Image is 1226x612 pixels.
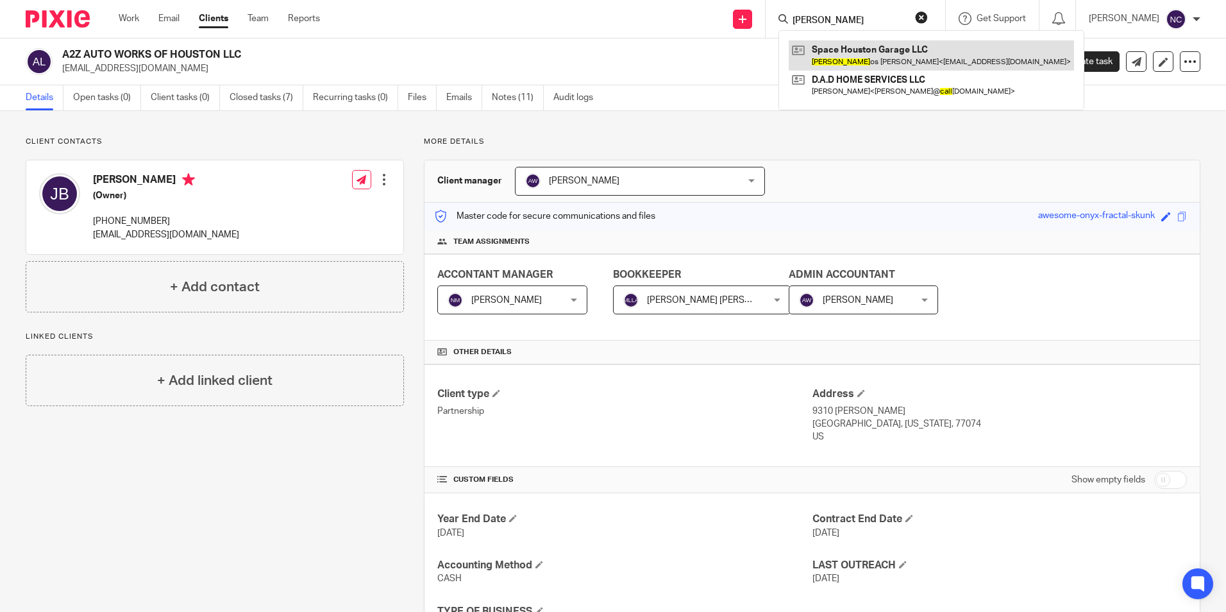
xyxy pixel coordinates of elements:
img: svg%3E [448,293,463,308]
span: ADMIN ACCOUNTANT [789,269,895,280]
p: Partnership [437,405,812,418]
h4: [PERSON_NAME] [93,173,239,189]
span: CASH [437,574,462,583]
p: [GEOGRAPHIC_DATA], [US_STATE], 77074 [812,418,1187,430]
h4: Address [812,387,1187,401]
a: Audit logs [553,85,603,110]
p: Master code for secure communications and files [434,210,655,223]
p: Linked clients [26,332,404,342]
a: Details [26,85,63,110]
h4: + Add linked client [157,371,273,391]
h5: (Owner) [93,189,239,202]
a: Files [408,85,437,110]
h4: Client type [437,387,812,401]
img: Pixie [26,10,90,28]
p: [PHONE_NUMBER] [93,215,239,228]
button: Clear [915,11,928,24]
span: [PERSON_NAME] [PERSON_NAME] [647,296,790,305]
p: 9310 [PERSON_NAME] [812,405,1187,418]
span: [PERSON_NAME] [471,296,542,305]
span: ACCONTANT MANAGER [437,269,553,280]
a: Email [158,12,180,25]
h4: CUSTOM FIELDS [437,475,812,485]
h2: A2Z AUTO WORKS OF HOUSTON LLC [62,48,833,62]
img: svg%3E [39,173,80,214]
a: Reports [288,12,320,25]
p: [PERSON_NAME] [1089,12,1159,25]
img: svg%3E [525,173,541,189]
span: [DATE] [812,574,839,583]
div: awesome-onyx-fractal-skunk [1038,209,1155,224]
a: Client tasks (0) [151,85,220,110]
a: Clients [199,12,228,25]
p: US [812,430,1187,443]
img: svg%3E [1166,9,1186,30]
span: [DATE] [812,529,839,538]
p: [EMAIL_ADDRESS][DOMAIN_NAME] [62,62,1026,75]
a: Closed tasks (7) [230,85,303,110]
p: [EMAIL_ADDRESS][DOMAIN_NAME] [93,228,239,241]
h4: LAST OUTREACH [812,559,1187,572]
h4: + Add contact [170,277,260,297]
p: Client contacts [26,137,404,147]
img: svg%3E [799,293,814,308]
img: svg%3E [623,293,639,308]
i: Primary [182,173,195,186]
label: Show empty fields [1071,473,1145,486]
span: [PERSON_NAME] [823,296,893,305]
input: Search [791,15,907,27]
span: Other details [453,347,512,357]
h3: Client manager [437,174,502,187]
span: Team assignments [453,237,530,247]
p: More details [424,137,1200,147]
h4: Year End Date [437,513,812,526]
img: svg%3E [26,48,53,75]
h4: Accounting Method [437,559,812,572]
a: Open tasks (0) [73,85,141,110]
span: Get Support [977,14,1026,23]
a: Recurring tasks (0) [313,85,398,110]
span: [DATE] [437,529,464,538]
a: Emails [446,85,482,110]
a: Notes (11) [492,85,544,110]
h4: Contract End Date [812,513,1187,526]
span: [PERSON_NAME] [549,176,619,185]
a: Team [248,12,269,25]
span: BOOKKEEPER [613,269,681,280]
a: Work [119,12,139,25]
